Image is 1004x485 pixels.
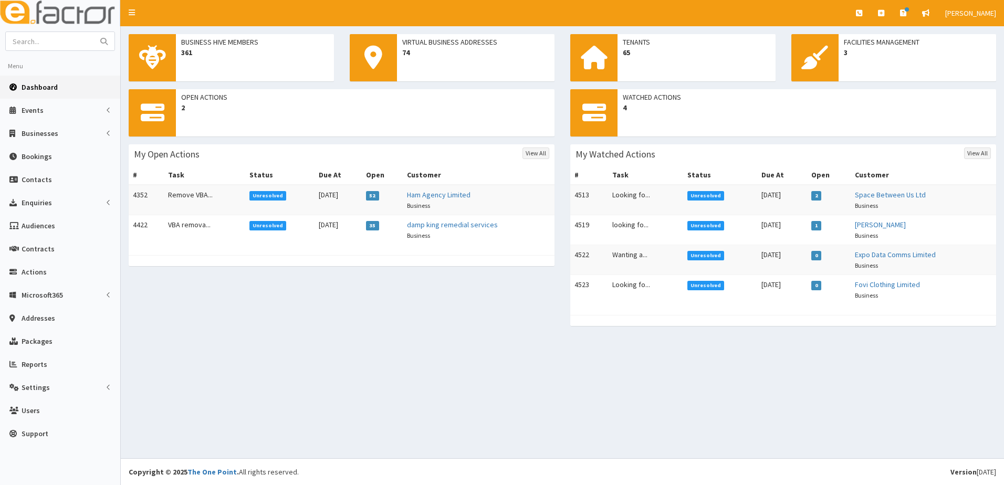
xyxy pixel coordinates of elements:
[844,47,991,58] span: 3
[855,280,920,289] a: Fovi Clothing Limited
[950,467,996,477] div: [DATE]
[22,106,44,115] span: Events
[608,245,683,275] td: Wanting a...
[245,165,315,185] th: Status
[22,82,58,92] span: Dashboard
[407,220,498,229] a: damp king remedial services
[757,245,808,275] td: [DATE]
[129,215,164,245] td: 4422
[129,165,164,185] th: #
[811,221,821,230] span: 1
[134,150,200,159] h3: My Open Actions
[811,251,821,260] span: 0
[402,47,550,58] span: 74
[22,175,52,184] span: Contacts
[608,185,683,215] td: Looking fo...
[811,281,821,290] span: 0
[407,202,430,209] small: Business
[22,383,50,392] span: Settings
[6,32,94,50] input: Search...
[403,165,555,185] th: Customer
[608,275,683,305] td: Looking fo...
[757,275,808,305] td: [DATE]
[181,47,329,58] span: 361
[855,190,926,199] a: Space Between Us Ltd
[757,165,808,185] th: Due At
[249,221,287,230] span: Unresolved
[249,191,287,201] span: Unresolved
[608,165,683,185] th: Task
[22,152,52,161] span: Bookings
[402,37,550,47] span: Virtual Business Addresses
[315,185,362,215] td: [DATE]
[570,275,608,305] td: 4523
[187,467,237,477] a: The One Point
[623,37,770,47] span: Tenants
[121,458,1004,485] footer: All rights reserved.
[570,245,608,275] td: 4522
[964,147,991,159] a: View All
[757,215,808,245] td: [DATE]
[855,202,878,209] small: Business
[407,190,470,199] a: Ham Agency Limited
[164,165,245,185] th: Task
[623,92,991,102] span: Watched Actions
[181,102,549,113] span: 2
[315,215,362,245] td: [DATE]
[855,250,936,259] a: Expo Data Comms Limited
[687,221,725,230] span: Unresolved
[855,231,878,239] small: Business
[129,185,164,215] td: 4352
[22,406,40,415] span: Users
[683,165,757,185] th: Status
[811,191,821,201] span: 2
[22,313,55,323] span: Addresses
[129,467,239,477] strong: Copyright © 2025 .
[315,165,362,185] th: Due At
[807,165,851,185] th: Open
[570,165,608,185] th: #
[570,185,608,215] td: 4513
[851,165,996,185] th: Customer
[522,147,549,159] a: View All
[22,221,55,230] span: Audiences
[181,37,329,47] span: Business Hive Members
[576,150,655,159] h3: My Watched Actions
[687,191,725,201] span: Unresolved
[22,129,58,138] span: Businesses
[855,291,878,299] small: Business
[945,8,996,18] span: [PERSON_NAME]
[22,336,53,346] span: Packages
[855,220,906,229] a: [PERSON_NAME]
[22,429,48,438] span: Support
[855,261,878,269] small: Business
[366,221,379,230] span: 35
[22,244,55,254] span: Contracts
[623,47,770,58] span: 65
[757,185,808,215] td: [DATE]
[407,231,430,239] small: Business
[623,102,991,113] span: 4
[181,92,549,102] span: Open Actions
[570,215,608,245] td: 4519
[22,198,52,207] span: Enquiries
[362,165,403,185] th: Open
[22,360,47,369] span: Reports
[687,251,725,260] span: Unresolved
[844,37,991,47] span: Facilities Management
[164,185,245,215] td: Remove VBA...
[22,290,63,300] span: Microsoft365
[950,467,977,477] b: Version
[366,191,379,201] span: 52
[22,267,47,277] span: Actions
[164,215,245,245] td: VBA remova...
[608,215,683,245] td: looking fo...
[687,281,725,290] span: Unresolved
